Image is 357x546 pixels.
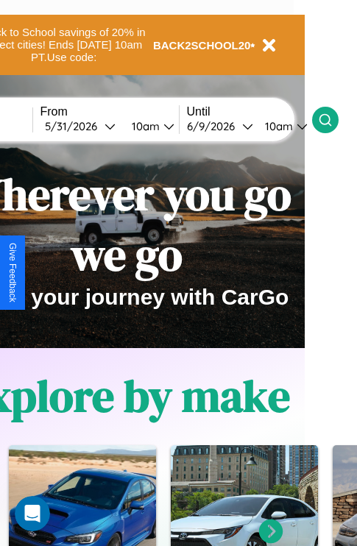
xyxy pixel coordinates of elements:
div: Give Feedback [7,243,18,302]
label: Until [187,105,312,118]
iframe: Intercom live chat [15,496,50,531]
b: BACK2SCHOOL20 [153,39,251,52]
label: From [40,105,179,118]
button: 10am [120,118,179,134]
div: 10am [124,119,163,133]
button: 10am [253,118,312,134]
button: 5/31/2026 [40,118,120,134]
div: 5 / 31 / 2026 [45,119,105,133]
div: 6 / 9 / 2026 [187,119,242,133]
div: 10am [258,119,297,133]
